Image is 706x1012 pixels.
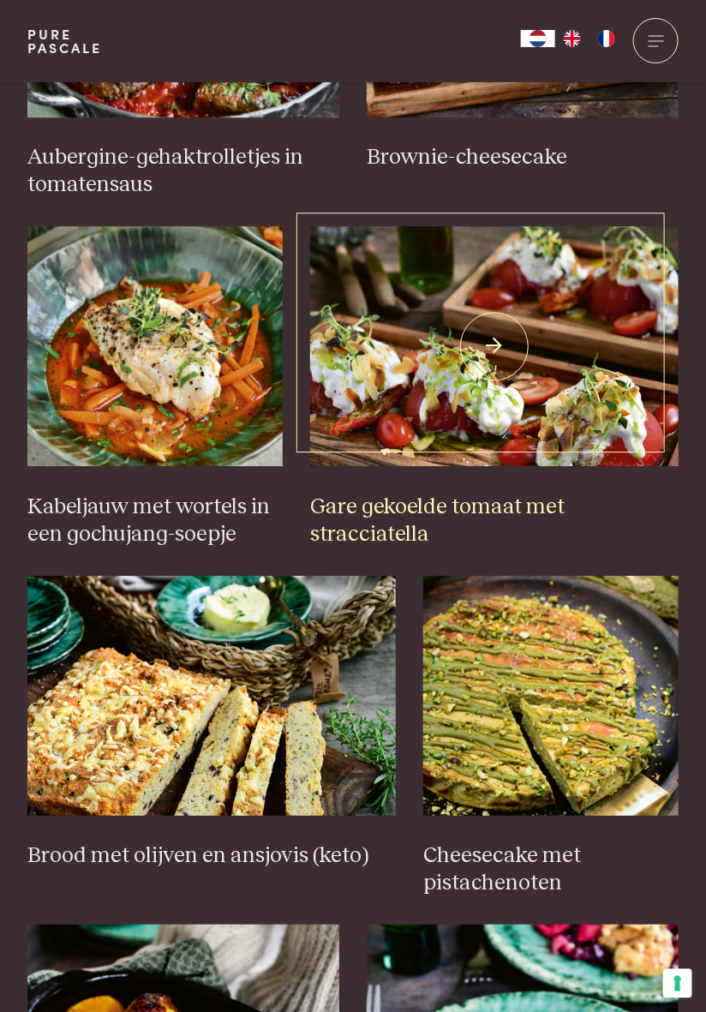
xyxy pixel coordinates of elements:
[27,226,283,466] img: Kabeljauw met wortels in een gochujang-soepje
[27,576,396,871] a: Brood met olijven en ansjovis (keto) Brood met olijven en ansjovis (keto)
[310,226,679,548] a: Gare gekoelde tomaat met stracciatella Gare gekoelde tomaat met stracciatella
[521,30,555,47] div: Language
[27,226,283,548] a: Kabeljauw met wortels in een gochujang-soepje Kabeljauw met wortels in een gochujang-soepje
[27,494,283,548] h3: Kabeljauw met wortels in een gochujang-soepje
[27,842,396,870] h3: Brood met olijven en ansjovis (keto)
[423,842,679,897] h3: Cheesecake met pistachenoten
[555,30,624,47] ul: Language list
[589,30,624,47] a: FR
[310,226,679,466] img: Gare gekoelde tomaat met stracciatella
[423,576,679,898] a: Cheesecake met pistachenoten Cheesecake met pistachenoten
[663,969,692,998] button: Uw voorkeuren voor toestemming voor trackingtechnologieën
[521,30,555,47] a: NL
[423,576,679,816] img: Cheesecake met pistachenoten
[555,30,589,47] a: EN
[27,144,339,199] h3: Aubergine-gehaktrolletjes in tomatensaus
[27,576,396,816] img: Brood met olijven en ansjovis (keto)
[521,30,624,47] aside: Language selected: Nederlands
[310,494,679,548] h3: Gare gekoelde tomaat met stracciatella
[27,27,102,55] a: PurePascale
[367,144,679,171] h3: Brownie-cheesecake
